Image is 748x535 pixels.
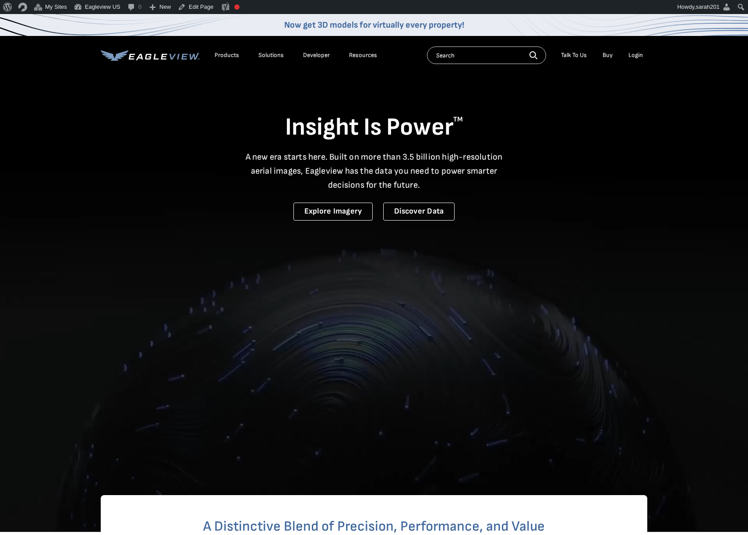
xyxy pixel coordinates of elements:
a: Discover Data [383,203,455,221]
a: Developer [303,51,330,59]
h2: A Distinctive Blend of Precision, Performance, and Value [136,520,612,534]
div: Needs improvement [234,4,240,10]
div: Solutions [258,51,284,59]
a: Now get 3D models for virtually every property! [284,20,464,30]
p: A new era starts here. Built on more than 3.5 billion high-resolution aerial images, Eagleview ha... [240,150,508,192]
h1: Insight Is Power [101,112,647,143]
div: Products [215,51,239,59]
sup: TM [453,115,463,124]
div: Talk To Us [561,51,587,59]
span: sarah201 [696,4,720,10]
a: Explore Imagery [293,203,373,221]
div: Login [628,51,643,59]
div: Resources [349,51,377,59]
input: Search [427,46,546,64]
a: Buy [603,51,613,59]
